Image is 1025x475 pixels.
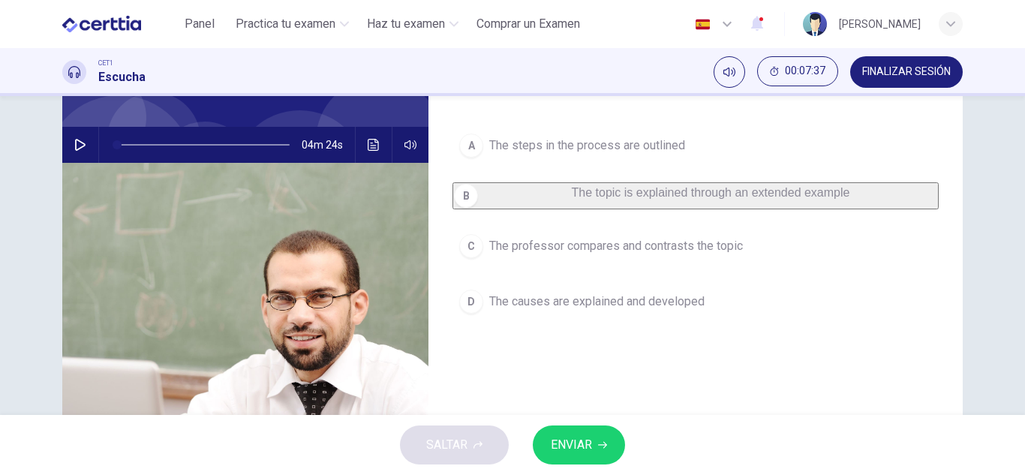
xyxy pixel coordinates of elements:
span: FINALIZAR SESIÓN [862,66,951,78]
button: AThe steps in the process are outlined [452,127,939,164]
span: CET1 [98,58,113,68]
div: C [459,234,483,258]
span: Comprar un Examen [476,15,580,33]
button: ENVIAR [533,425,625,464]
a: CERTTIA logo [62,9,176,39]
span: ENVIAR [551,434,592,455]
img: es [693,19,712,30]
button: CThe professor compares and contrasts the topic [452,227,939,265]
div: Ocultar [757,56,838,88]
span: The steps in the process are outlined [489,137,685,155]
span: The topic is explained through an extended example [572,186,850,199]
h1: Escucha [98,68,146,86]
div: Silenciar [714,56,745,88]
span: Haz tu examen [367,15,445,33]
button: Comprar un Examen [470,11,586,38]
span: Panel [185,15,215,33]
button: Haz clic para ver la transcripción del audio [362,127,386,163]
img: CERTTIA logo [62,9,141,39]
button: Haz tu examen [361,11,464,38]
button: DThe causes are explained and developed [452,283,939,320]
img: Profile picture [803,12,827,36]
button: BThe topic is explained through an extended example [452,182,939,209]
span: 00:07:37 [785,65,825,77]
button: Panel [176,11,224,38]
button: FINALIZAR SESIÓN [850,56,963,88]
div: A [459,134,483,158]
button: 00:07:37 [757,56,838,86]
span: The causes are explained and developed [489,293,705,311]
div: B [454,184,478,208]
span: The professor compares and contrasts the topic [489,237,743,255]
span: 04m 24s [302,127,355,163]
span: Practica tu examen [236,15,335,33]
div: [PERSON_NAME] [839,15,921,33]
button: Practica tu examen [230,11,355,38]
div: D [459,290,483,314]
